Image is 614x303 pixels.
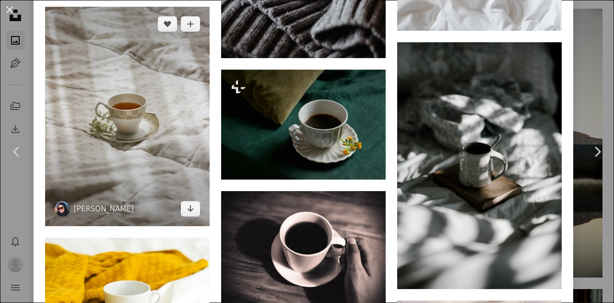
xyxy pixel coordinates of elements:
img: 茶色の本に白いエナメルカップ [397,42,562,289]
a: 茶色の本に白いエナメルカップ [397,161,562,170]
a: 木製のテーブルにコーヒーカップを置く人 [221,248,386,257]
img: 白い受け皿の上の白い陶磁器のコップ [45,7,210,226]
a: [PERSON_NAME] [74,204,134,214]
a: 受け皿の上の一杯のコーヒー [221,120,386,129]
a: 次へ [580,106,614,198]
a: ダウンロード [181,201,200,217]
button: コレクションに追加する [181,16,200,32]
img: 受け皿の上の一杯のコーヒー [221,70,386,180]
a: 白い受け皿の上の白い陶磁器のコップ [45,112,210,121]
button: いいね！ [158,16,177,32]
img: Negin Esmaeiliのプロフィールを見る [55,201,70,217]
